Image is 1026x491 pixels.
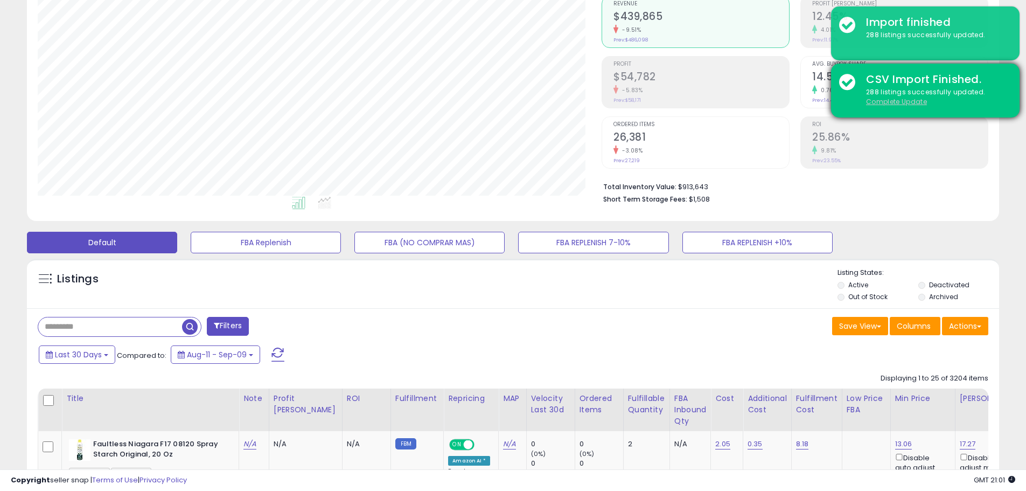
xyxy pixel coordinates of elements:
button: FBA REPLENISH +10% [682,232,833,253]
small: Prev: 27,219 [613,157,640,164]
span: Compared to: [117,350,166,361]
span: Aug-11 - Sep-09 [187,349,247,360]
div: 0 [531,439,575,449]
small: FBM [395,438,416,449]
button: FBA (NO COMPRAR MAS) [354,232,505,253]
div: Note [243,393,264,404]
a: 17.27 [960,439,976,449]
h2: 14.58% [812,71,988,85]
button: FBA Replenish [191,232,341,253]
span: 2025-10-10 21:01 GMT [974,475,1015,485]
div: Profit [PERSON_NAME] [274,393,338,416]
a: N/A [243,439,256,449]
span: Ordered Items [613,122,789,128]
u: Complete Update [866,97,927,106]
small: Prev: 23.55% [812,157,841,164]
div: MAP [503,393,521,404]
div: ROI [347,393,386,404]
small: -9.51% [618,26,641,34]
h2: 25.86% [812,131,988,146]
button: FBA REPLENISH 7-10% [518,232,668,253]
a: 13.06 [895,439,912,449]
span: Last 30 Days [55,349,102,360]
small: -3.08% [618,147,643,155]
small: Prev: 14.47% [812,97,839,103]
label: Active [848,280,868,289]
button: Last 30 Days [39,345,115,364]
a: 2.05 [715,439,730,449]
h2: 12.45% [812,10,988,25]
span: Columns [897,321,931,331]
div: Min Price [895,393,951,404]
span: ON [450,440,464,449]
button: Aug-11 - Sep-09 [171,345,260,364]
div: [PERSON_NAME] [960,393,1024,404]
div: Title [66,393,234,404]
div: Disable auto adjust max [960,452,1020,473]
label: Out of Stock [848,292,888,301]
div: Fulfillment [395,393,439,404]
h2: $439,865 [613,10,789,25]
div: 288 listings successfully updated. [858,30,1011,40]
div: Cost [715,393,738,404]
div: Velocity Last 30d [531,393,570,416]
div: N/A [347,439,382,449]
span: Profit [PERSON_NAME] [812,1,988,7]
div: Fulfillable Quantity [628,393,665,416]
div: Disable auto adjust min [895,452,947,483]
div: N/A [674,439,703,449]
h2: 26,381 [613,131,789,146]
small: Prev: $58,171 [613,97,641,103]
a: Privacy Policy [139,475,187,485]
p: Listing States: [837,268,999,278]
div: Repricing [448,393,494,404]
a: Terms of Use [92,475,138,485]
span: Profit [613,61,789,67]
button: Default [27,232,177,253]
small: Prev: $486,098 [613,37,648,43]
label: Archived [929,292,958,301]
button: Save View [832,317,888,335]
div: N/A [274,439,334,449]
div: Low Price FBA [847,393,886,416]
small: 9.81% [817,147,836,155]
small: Prev: 11.97% [812,37,838,43]
b: Total Inventory Value: [603,182,676,191]
div: Additional Cost [748,393,787,416]
div: 2 [628,439,661,449]
span: Avg. Buybox Share [812,61,988,67]
small: -5.83% [618,86,643,94]
div: Fulfillment Cost [796,393,837,416]
div: Ordered Items [580,393,619,416]
span: ROI [812,122,988,128]
b: Faultless Niagara F17 08120 Spray Starch Original, 20 Oz [93,439,224,462]
b: Short Term Storage Fees: [603,195,687,204]
h5: Listings [57,272,99,287]
div: 0 [580,439,623,449]
a: N/A [503,439,516,449]
button: Columns [890,317,940,335]
div: Displaying 1 to 25 of 3204 items [881,374,988,384]
img: 31yEpPtRjZS._SL40_.jpg [69,439,90,461]
div: 288 listings successfully updated. [858,87,1011,107]
div: CSV Import Finished. [858,72,1011,87]
button: Actions [942,317,988,335]
small: (0%) [580,449,595,458]
div: Import finished [858,15,1011,30]
small: (0%) [531,449,546,458]
strong: Copyright [11,475,50,485]
div: seller snap | | [11,475,187,486]
li: $913,643 [603,179,980,192]
span: OFF [473,440,490,449]
small: 4.01% [817,26,836,34]
a: 8.18 [796,439,809,449]
span: $1,508 [689,194,710,204]
div: Amazon AI * [448,456,490,466]
button: Filters [207,317,249,336]
h2: $54,782 [613,71,789,85]
a: 0.35 [748,439,763,449]
label: Deactivated [929,280,969,289]
span: Revenue [613,1,789,7]
small: 0.76% [817,86,837,94]
div: FBA inbound Qty [674,393,707,427]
